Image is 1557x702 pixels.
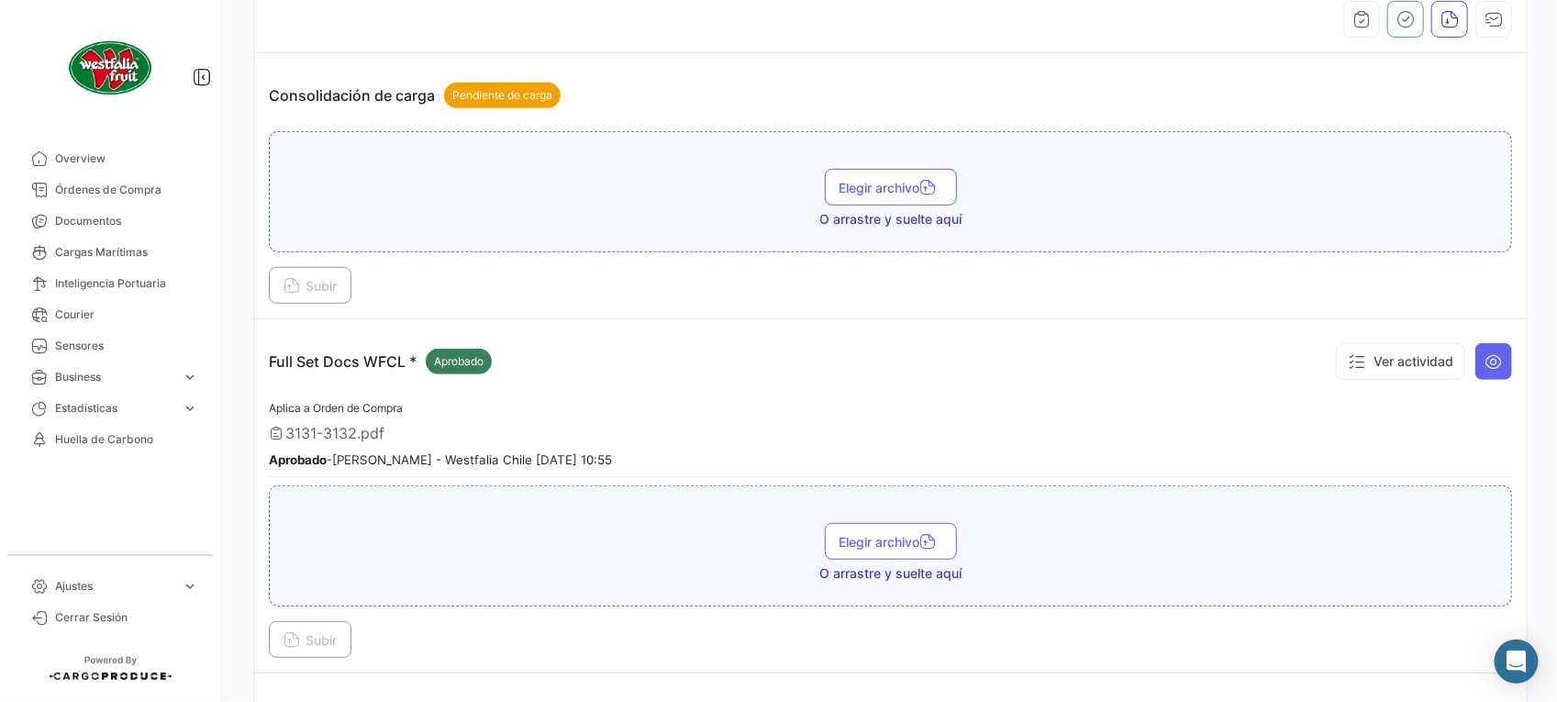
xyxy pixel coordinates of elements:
a: Órdenes de Compra [15,174,206,206]
span: Inteligencia Portuaria [55,275,198,292]
button: Ver actividad [1336,343,1465,380]
a: Sensores [15,330,206,362]
span: 3131-3132.pdf [285,424,384,442]
span: Cargas Marítimas [55,244,198,261]
span: Estadísticas [55,400,174,417]
button: Elegir archivo [825,523,957,560]
span: Subir [284,278,337,294]
p: Full Set Docs WFCL * [269,349,492,374]
span: Overview [55,150,198,167]
span: Aprobado [434,353,484,370]
a: Inteligencia Portuaria [15,268,206,299]
button: Subir [269,621,351,658]
span: Courier [55,306,198,323]
img: client-50.png [64,22,156,114]
span: expand_more [182,369,198,385]
span: Huella de Carbono [55,431,198,448]
button: Subir [269,267,351,304]
span: Subir [284,632,337,648]
a: Documentos [15,206,206,237]
div: Abrir Intercom Messenger [1495,640,1539,684]
p: Consolidación de carga [269,83,561,108]
span: Aplica a Orden de Compra [269,401,403,415]
b: Aprobado [269,452,327,467]
span: Business [55,369,174,385]
span: expand_more [182,400,198,417]
span: Elegir archivo [840,534,942,550]
button: Elegir archivo [825,169,957,206]
span: Elegir archivo [840,180,942,195]
a: Overview [15,143,206,174]
span: Ajustes [55,578,174,595]
span: Pendiente de carga [452,87,552,104]
a: Huella de Carbono [15,424,206,455]
span: Órdenes de Compra [55,182,198,198]
span: Cerrar Sesión [55,609,198,626]
span: expand_more [182,578,198,595]
a: Cargas Marítimas [15,237,206,268]
a: Courier [15,299,206,330]
span: Sensores [55,338,198,354]
span: O arrastre y suelte aquí [819,210,962,228]
span: Documentos [55,213,198,229]
span: O arrastre y suelte aquí [819,564,962,583]
small: - [PERSON_NAME] - Westfalia Chile [DATE] 10:55 [269,452,612,467]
